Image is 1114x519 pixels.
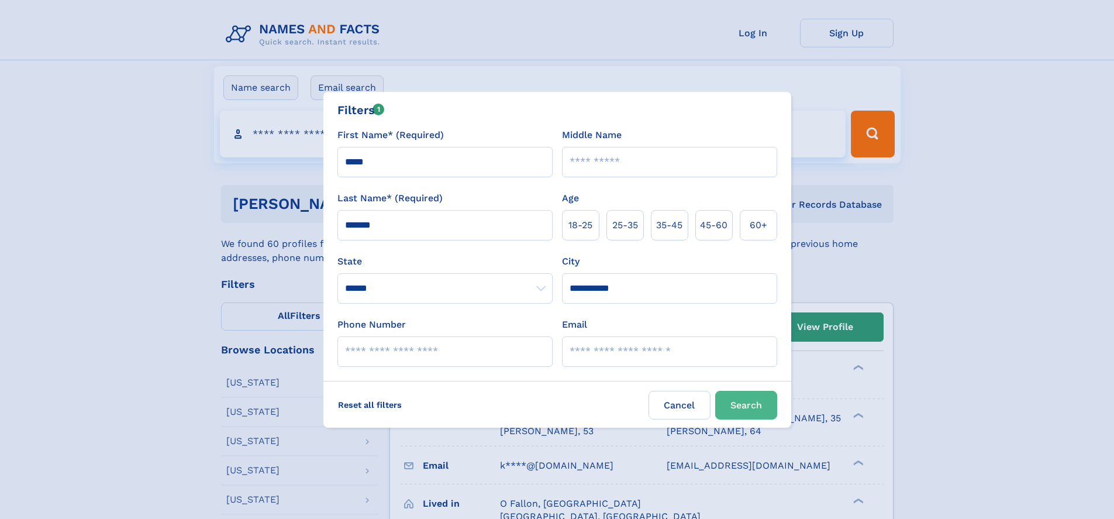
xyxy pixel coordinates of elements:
label: State [337,255,553,269]
label: Cancel [649,391,711,420]
label: First Name* (Required) [337,128,444,142]
label: Age [562,191,579,205]
span: 25‑35 [612,218,638,232]
span: 45‑60 [700,218,727,232]
label: Middle Name [562,128,622,142]
button: Search [715,391,777,420]
span: 60+ [750,218,767,232]
label: Phone Number [337,318,406,332]
span: 18‑25 [568,218,592,232]
label: Last Name* (Required) [337,191,443,205]
label: Email [562,318,587,332]
label: City [562,255,580,269]
div: Filters [337,101,385,119]
span: 35‑45 [656,218,682,232]
label: Reset all filters [330,391,409,419]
